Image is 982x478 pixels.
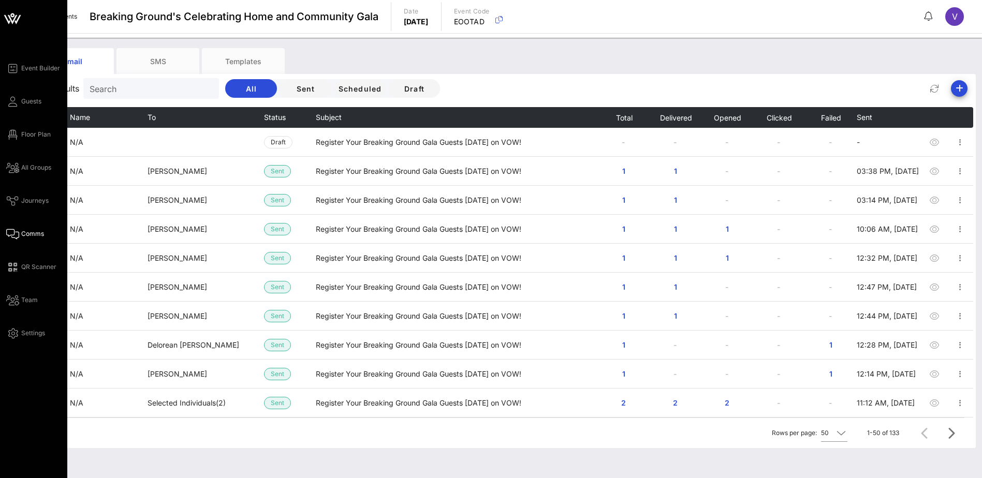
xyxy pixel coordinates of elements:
[711,220,744,238] button: 1
[316,215,598,244] td: Register Your Breaking Ground Gala Guests [DATE] on VOW!
[820,113,841,122] span: Failed
[615,282,632,291] span: 1
[148,167,207,175] span: [PERSON_NAME]
[857,138,860,146] span: -
[857,282,917,291] span: 12:47 PM, [DATE]
[6,95,41,108] a: Guests
[338,84,382,93] span: Scheduled
[316,107,598,128] th: Subject
[667,225,684,233] span: 1
[404,17,429,27] p: [DATE]
[21,163,51,172] span: All Groups
[148,398,226,407] span: Selected Individuals(2)
[316,331,598,360] td: Register Your Breaking Ground Gala Guests [DATE] on VOW!
[70,282,83,291] span: N/A
[70,369,83,378] span: N/A
[21,130,51,139] span: Floor Plan
[805,107,857,128] th: Failed
[70,253,83,262] span: N/A
[316,128,598,157] td: Register Your Breaking Ground Gala Guests [DATE] on VOW!
[148,311,207,320] span: [PERSON_NAME]
[598,107,650,128] th: Total
[21,262,56,272] span: QR Scanner
[667,167,684,175] span: 1
[857,340,917,349] span: 12:28 PM, [DATE]
[823,369,839,378] span: 1
[70,138,83,146] span: N/A
[316,360,598,389] td: Register Your Breaking Ground Gala Guests [DATE] on VOW!
[857,369,916,378] span: 12:14 PM, [DATE]
[659,249,692,267] button: 1
[659,191,692,210] button: 1
[271,368,284,380] span: Sent
[264,107,316,128] th: Status
[607,278,640,296] button: 1
[148,225,207,233] span: [PERSON_NAME]
[667,398,684,407] span: 2
[116,48,199,74] div: SMS
[719,398,736,407] span: 2
[711,249,744,267] button: 1
[615,369,632,378] span: 1
[271,310,284,322] span: Sent
[942,424,960,442] button: Next page
[823,340,839,349] span: 1
[6,161,51,174] a: All Groups
[6,327,45,339] a: Settings
[6,195,49,207] a: Journeys
[271,397,284,409] span: Sent
[334,79,386,98] button: Scheduled
[148,340,239,349] span: Delorean [PERSON_NAME]
[6,294,38,306] a: Team
[70,107,148,128] th: Name
[753,107,805,128] th: Clicked
[21,196,49,205] span: Journeys
[271,339,284,351] span: Sent
[867,428,899,438] div: 1-50 of 133
[659,113,692,122] span: Delivered
[264,113,286,122] span: Status
[659,220,692,238] button: 1
[857,225,918,233] span: 10:06 AM, [DATE]
[821,425,847,441] div: 50Rows per page:
[6,228,44,240] a: Comms
[857,113,872,122] span: Sent
[316,113,342,122] span: Subject
[814,365,847,383] button: 1
[21,229,44,238] span: Comms
[271,195,284,206] span: Sent
[820,107,841,128] button: Failed
[659,278,692,296] button: 1
[667,282,684,291] span: 1
[21,97,41,106] span: Guests
[148,196,207,204] span: [PERSON_NAME]
[857,167,919,175] span: 03:38 PM, [DATE]
[404,6,429,17] p: Date
[772,418,847,448] div: Rows per page:
[952,11,958,22] span: V
[21,64,60,73] span: Event Builder
[615,107,632,128] button: Total
[316,157,598,186] td: Register Your Breaking Ground Gala Guests [DATE] on VOW!
[615,196,632,204] span: 1
[857,398,915,407] span: 11:12 AM, [DATE]
[6,128,51,141] a: Floor Plan
[615,167,632,175] span: 1
[667,311,684,320] span: 1
[607,336,640,354] button: 1
[719,225,736,233] span: 1
[31,48,114,74] div: Email
[607,394,640,412] button: 2
[615,253,632,262] span: 1
[90,9,378,24] span: Breaking Ground's Celebrating Home and Community Gala
[945,7,964,26] div: V
[659,394,692,412] button: 2
[814,336,847,354] button: 1
[766,113,792,122] span: Clicked
[148,282,207,291] span: [PERSON_NAME]
[316,186,598,215] td: Register Your Breaking Ground Gala Guests [DATE] on VOW!
[454,17,490,27] p: EOOTAD
[70,225,83,233] span: N/A
[857,196,917,204] span: 03:14 PM, [DATE]
[766,107,792,128] button: Clicked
